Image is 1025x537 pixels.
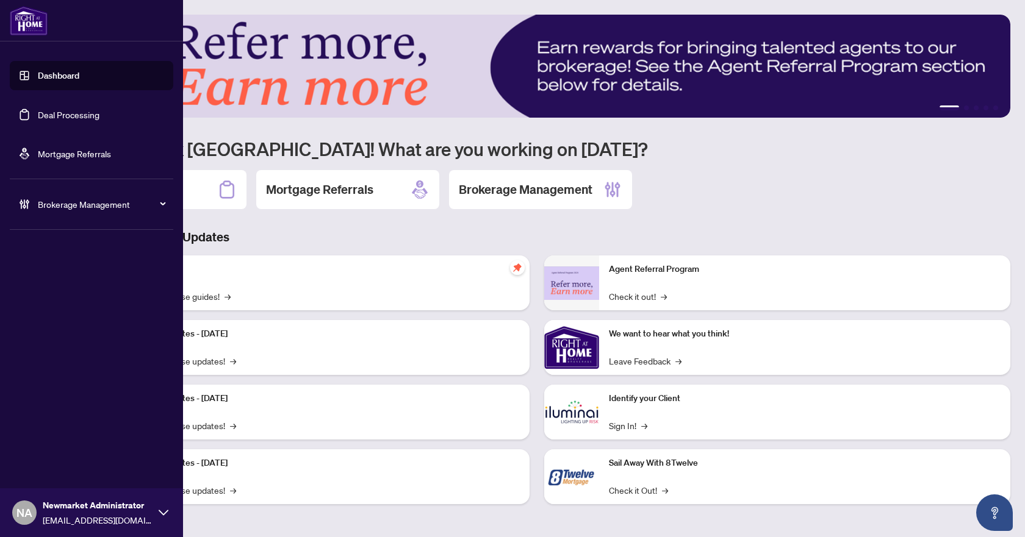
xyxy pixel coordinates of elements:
span: → [230,354,236,368]
p: Self-Help [128,263,520,276]
img: Agent Referral Program [544,266,599,300]
span: Newmarket Administrator [43,499,153,512]
h2: Mortgage Referrals [266,181,373,198]
span: NA [16,504,32,521]
button: 1 [940,105,959,110]
img: Identify your Client [544,385,599,439]
a: Dashboard [38,70,79,81]
p: Agent Referral Program [609,263,1001,276]
a: Leave Feedback→ [609,354,682,368]
span: pushpin [510,260,525,275]
a: Mortgage Referrals [38,148,111,159]
img: logo [10,6,48,35]
h2: Brokerage Management [459,181,592,198]
button: Open asap [976,494,1013,531]
a: Sign In!→ [609,419,647,432]
p: We want to hear what you think! [609,327,1001,341]
span: → [661,290,667,303]
p: Sail Away With 8Twelve [609,457,1001,470]
img: Slide 0 [63,15,1010,118]
span: [EMAIL_ADDRESS][DOMAIN_NAME] [43,513,153,527]
span: → [225,290,231,303]
a: Check it out!→ [609,290,667,303]
p: Platform Updates - [DATE] [128,392,520,405]
img: Sail Away With 8Twelve [544,449,599,504]
span: → [230,419,236,432]
button: 3 [974,105,979,110]
a: Deal Processing [38,109,99,120]
a: Check it Out!→ [609,483,668,497]
button: 5 [993,105,998,110]
span: → [675,354,682,368]
p: Platform Updates - [DATE] [128,327,520,341]
span: → [662,483,668,497]
span: → [230,483,236,497]
h3: Brokerage & Industry Updates [63,229,1010,246]
span: → [641,419,647,432]
span: Brokerage Management [38,197,165,211]
img: We want to hear what you think! [544,320,599,375]
p: Platform Updates - [DATE] [128,457,520,470]
p: Identify your Client [609,392,1001,405]
h1: Welcome back [GEOGRAPHIC_DATA]! What are you working on [DATE]? [63,137,1010,160]
button: 2 [964,105,969,110]
button: 4 [984,105,988,110]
